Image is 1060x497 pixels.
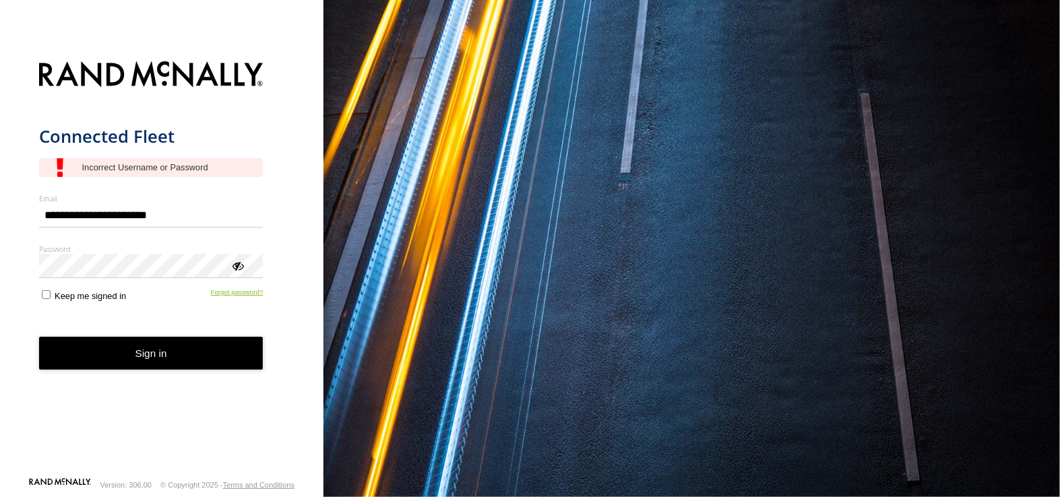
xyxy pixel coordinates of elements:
[223,481,294,489] a: Terms and Conditions
[100,481,152,489] div: Version: 306.00
[42,290,51,299] input: Keep me signed in
[230,259,244,272] div: ViewPassword
[39,244,263,254] label: Password
[55,291,126,301] span: Keep me signed in
[39,59,263,93] img: Rand McNally
[39,337,263,370] button: Sign in
[29,478,91,492] a: Visit our Website
[160,481,294,489] div: © Copyright 2025 -
[39,125,263,147] h1: Connected Fleet
[39,193,263,203] label: Email
[39,53,285,477] form: main
[211,288,263,301] a: Forgot password?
